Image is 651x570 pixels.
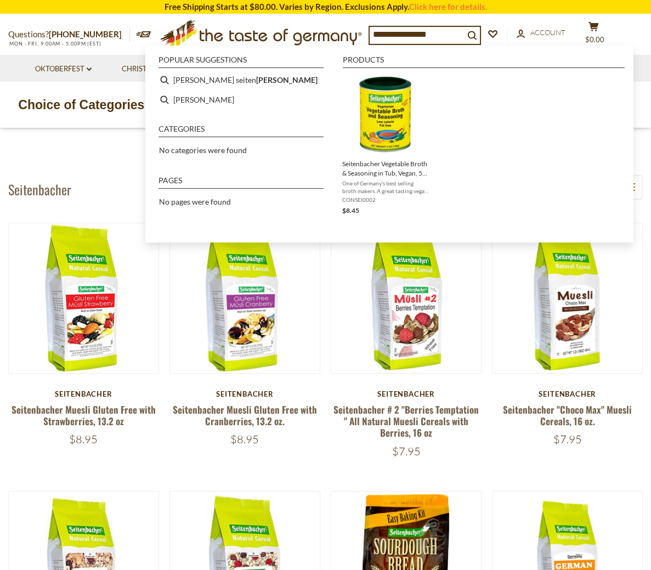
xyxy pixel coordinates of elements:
a: Click here for details. [409,2,487,12]
a: Seitenbacher # 2 "Berries Temptation " All Natural Muesli Cereals with Berries, 16 oz [333,403,479,440]
a: Christmas - PRE-ORDER [122,63,216,75]
h1: Seitenbacher [8,181,71,197]
img: Seitenbacher [9,223,158,373]
button: $0.00 [577,21,610,49]
a: Seitenbacher "Choco Max" Muesli Cereals, 16 oz. [503,403,632,428]
a: Oktoberfest [35,63,92,75]
li: dill seitenbacher [154,70,328,90]
a: Account [517,27,565,39]
a: Seitenbacher Muesli Gluten Free with Cranberries, 13.2 oz. [173,403,317,428]
span: Seitenbacher Vegetable Broth & Seasoning in Tub, Vegan, 5 oz. [342,159,428,178]
a: Seitenbacher Muesli Gluten Free with Strawberries, 13.2 oz [12,403,156,428]
span: CONSEI0002 [342,196,428,204]
img: Seitenbacher [170,223,320,373]
span: $7.95 [392,444,421,458]
div: Instant Search Results [145,46,633,242]
li: Products [343,56,625,68]
div: Seitenbacher [169,390,320,398]
li: dill [154,90,328,110]
a: [PHONE_NUMBER] [49,29,122,39]
b: [PERSON_NAME] [256,74,318,86]
li: Categories [158,125,324,137]
span: MON - FRI, 9:00AM - 5:00PM (EST) [8,41,101,47]
li: Seitenbacher Vegetable Broth & Seasoning in Tub, Vegan, 5 oz. [338,70,433,221]
span: No categories were found [159,145,247,155]
a: Seitenbacher Vegetable Broth & Seasoning in Tub, Vegan, 5 oz.One of Germany's best selling broth ... [342,75,428,216]
div: Seitenbacher [8,390,159,398]
span: $8.95 [230,432,259,446]
span: $8.95 [69,432,98,446]
span: No pages were found [159,197,231,206]
span: $8.45 [342,206,359,215]
span: One of Germany's best selling broth makers. A great tasting vegan broth made with with all natura... [342,179,428,195]
li: Pages [158,177,324,189]
span: $0.00 [585,35,604,44]
li: Popular suggestions [158,56,324,68]
p: Questions? [8,27,130,42]
div: Seitenbacher [492,390,643,398]
span: $7.95 [553,432,582,446]
img: Seitenbacher [493,223,642,373]
div: Seitenbacher [331,390,482,398]
span: Account [530,28,565,37]
img: Seitenbacher [331,223,481,373]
